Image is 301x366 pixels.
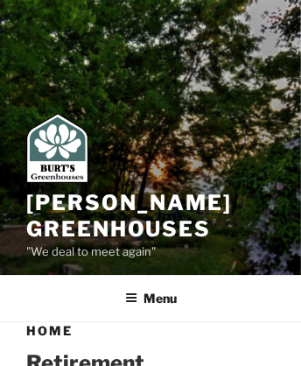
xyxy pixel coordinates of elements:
a: [PERSON_NAME] Greenhouses [26,190,232,242]
button: Menu [113,277,189,320]
h1: Home [26,322,275,340]
img: Burt's Greenhouses [26,113,88,183]
p: "We deal to meet again" [26,243,275,262]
